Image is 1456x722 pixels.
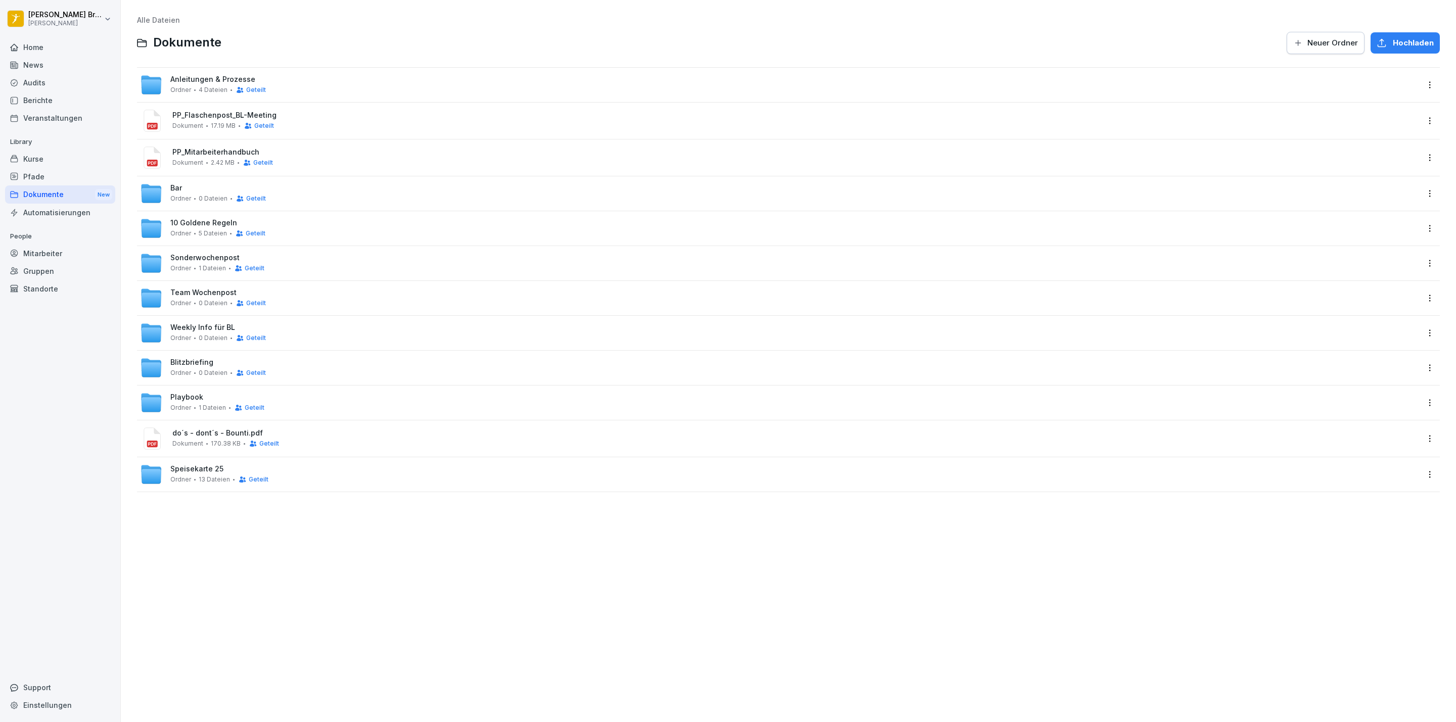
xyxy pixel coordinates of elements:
[1307,37,1358,49] span: Neuer Ordner
[5,91,115,109] a: Berichte
[246,369,266,376] span: Geteilt
[5,245,115,262] a: Mitarbeiter
[170,476,191,483] span: Ordner
[172,122,203,129] span: Dokument
[170,358,213,367] span: Blitzbriefing
[170,465,223,473] span: Speisekarte 25
[211,122,236,129] span: 17.19 MB
[1287,32,1364,54] button: Neuer Ordner
[5,679,115,696] div: Support
[172,440,203,447] span: Dokument
[5,204,115,221] a: Automatisierungen
[246,86,266,93] span: Geteilt
[140,217,1419,239] a: 10 Goldene RegelnOrdner5 DateienGeteilt
[137,16,180,24] a: Alle Dateien
[5,262,115,280] a: Gruppen
[5,56,115,74] a: News
[170,404,191,411] span: Ordner
[199,476,230,483] span: 13 Dateien
[170,75,255,84] span: Anleitungen & Prozesse
[199,404,226,411] span: 1 Dateien
[5,109,115,127] a: Veranstaltungen
[170,393,203,402] span: Playbook
[170,184,182,192] span: Bar
[246,300,266,307] span: Geteilt
[1393,37,1434,49] span: Hochladen
[95,189,112,201] div: New
[249,476,268,483] span: Geteilt
[140,357,1419,379] a: BlitzbriefingOrdner0 DateienGeteilt
[245,265,264,272] span: Geteilt
[254,122,274,129] span: Geteilt
[140,182,1419,205] a: BarOrdner0 DateienGeteilt
[170,300,191,307] span: Ordner
[170,219,237,227] span: 10 Goldene Regeln
[153,35,221,50] span: Dokumente
[170,265,191,272] span: Ordner
[170,86,191,93] span: Ordner
[199,86,227,93] span: 4 Dateien
[170,288,237,297] span: Team Wochenpost
[28,11,102,19] p: [PERSON_NAME] Bremke
[1371,32,1440,54] button: Hochladen
[5,168,115,185] a: Pfade
[170,195,191,202] span: Ordner
[172,159,203,166] span: Dokument
[140,463,1419,486] a: Speisekarte 25Ordner13 DateienGeteilt
[253,159,273,166] span: Geteilt
[140,287,1419,309] a: Team WochenpostOrdner0 DateienGeteilt
[170,254,240,262] span: Sonderwochenpost
[140,322,1419,344] a: Weekly Info für BLOrdner0 DateienGeteilt
[246,195,266,202] span: Geteilt
[5,280,115,298] a: Standorte
[211,440,241,447] span: 170.38 KB
[5,150,115,168] a: Kurse
[245,404,264,411] span: Geteilt
[246,334,266,342] span: Geteilt
[5,74,115,91] a: Audits
[259,440,279,447] span: Geteilt
[5,696,115,714] a: Einstellungen
[246,230,265,237] span: Geteilt
[199,369,227,376] span: 0 Dateien
[5,38,115,56] a: Home
[140,74,1419,96] a: Anleitungen & ProzesseOrdner4 DateienGeteilt
[211,159,235,166] span: 2.42 MB
[170,334,191,342] span: Ordner
[199,230,227,237] span: 5 Dateien
[5,185,115,204] a: DokumenteNew
[170,323,235,332] span: Weekly Info für BL
[5,134,115,150] p: Library
[172,111,1419,120] span: PP_Flaschenpost_BL-Meeting
[5,185,115,204] div: Dokumente
[140,252,1419,274] a: SonderwochenpostOrdner1 DateienGeteilt
[172,148,1419,157] span: PP_Mitarbeiterhandbuch
[199,195,227,202] span: 0 Dateien
[172,429,1419,438] span: do´s - dont´s - Bounti.pdf
[140,392,1419,414] a: PlaybookOrdner1 DateienGeteilt
[199,300,227,307] span: 0 Dateien
[5,228,115,245] p: People
[170,369,191,376] span: Ordner
[170,230,191,237] span: Ordner
[199,334,227,342] span: 0 Dateien
[28,20,102,27] p: [PERSON_NAME]
[199,265,226,272] span: 1 Dateien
